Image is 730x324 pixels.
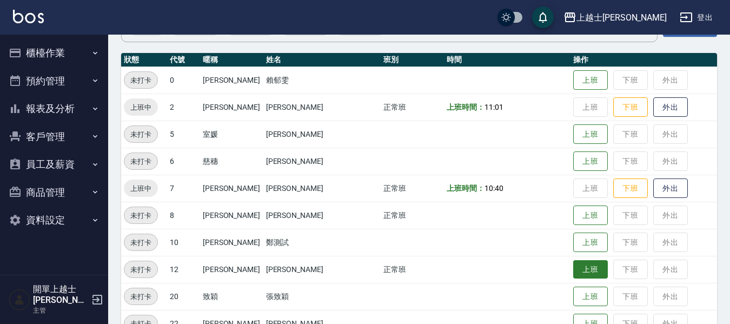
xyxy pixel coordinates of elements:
span: 未打卡 [124,75,157,86]
td: 12 [167,256,200,283]
button: 上越士[PERSON_NAME] [559,6,671,29]
td: 6 [167,148,200,175]
th: 暱稱 [200,53,263,67]
td: [PERSON_NAME] [263,202,381,229]
td: 正常班 [381,94,444,121]
td: 正常班 [381,175,444,202]
td: [PERSON_NAME] [200,175,263,202]
th: 班別 [381,53,444,67]
th: 狀態 [121,53,167,67]
button: 員工及薪資 [4,150,104,178]
td: [PERSON_NAME] [200,67,263,94]
div: 上越士[PERSON_NAME] [576,11,667,24]
td: 慈穗 [200,148,263,175]
span: 上班中 [124,102,158,113]
span: 未打卡 [124,291,157,302]
th: 代號 [167,53,200,67]
span: 11:01 [485,103,503,111]
b: 上班時間： [447,184,485,193]
td: [PERSON_NAME] [263,121,381,148]
td: [PERSON_NAME] [200,256,263,283]
button: 櫃檯作業 [4,39,104,67]
span: 上班中 [124,183,158,194]
button: 下班 [613,178,648,199]
button: 外出 [653,97,688,117]
td: [PERSON_NAME] [200,229,263,256]
h5: 開單上越士[PERSON_NAME] [33,284,88,306]
button: 外出 [653,178,688,199]
td: 8 [167,202,200,229]
span: 未打卡 [124,156,157,167]
td: [PERSON_NAME] [263,94,381,121]
b: 上班時間： [447,103,485,111]
button: 上班 [573,260,608,279]
button: 上班 [573,287,608,307]
span: 未打卡 [124,237,157,248]
td: [PERSON_NAME] [200,94,263,121]
span: 未打卡 [124,210,157,221]
td: 鄭測試 [263,229,381,256]
td: 5 [167,121,200,148]
td: [PERSON_NAME] [263,148,381,175]
td: [PERSON_NAME] [200,202,263,229]
button: 上班 [573,124,608,144]
img: Logo [13,10,44,23]
td: 張致穎 [263,283,381,310]
th: 操作 [570,53,717,67]
button: 上班 [573,206,608,226]
td: 賴郁雯 [263,67,381,94]
button: save [532,6,554,28]
td: 2 [167,94,200,121]
button: 下班 [613,97,648,117]
td: [PERSON_NAME] [263,175,381,202]
button: 資料設定 [4,206,104,234]
img: Person [9,289,30,310]
button: 上班 [573,151,608,171]
td: 0 [167,67,200,94]
button: 客戶管理 [4,123,104,151]
td: 正常班 [381,202,444,229]
td: 7 [167,175,200,202]
button: 上班 [573,233,608,253]
th: 姓名 [263,53,381,67]
button: 報表及分析 [4,95,104,123]
button: 商品管理 [4,178,104,207]
button: 上班 [573,70,608,90]
td: [PERSON_NAME] [263,256,381,283]
td: 致穎 [200,283,263,310]
td: 室媛 [200,121,263,148]
th: 時間 [444,53,570,67]
p: 主管 [33,306,88,315]
span: 10:40 [485,184,503,193]
button: 登出 [675,8,717,28]
td: 20 [167,283,200,310]
span: 未打卡 [124,129,157,140]
span: 未打卡 [124,264,157,275]
td: 10 [167,229,200,256]
button: 預約管理 [4,67,104,95]
td: 正常班 [381,256,444,283]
